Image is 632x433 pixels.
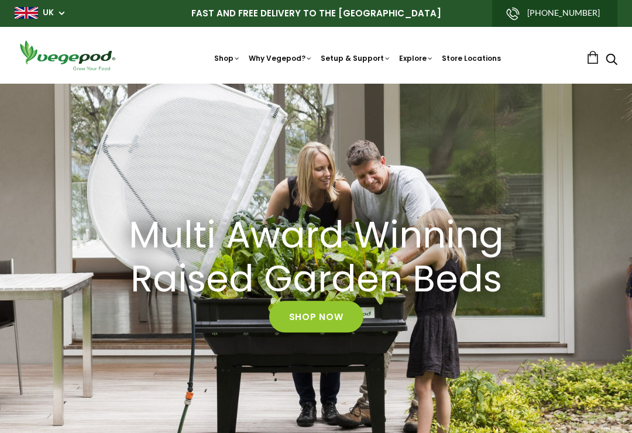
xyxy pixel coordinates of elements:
a: Explore [399,53,434,63]
img: Vegepod [15,39,120,72]
a: Shop [214,53,241,63]
a: Store Locations [442,53,501,63]
a: UK [43,7,54,19]
img: gb_large.png [15,7,38,19]
a: Multi Award Winning Raised Garden Beds [62,214,570,301]
a: Why Vegepod? [249,53,312,63]
a: Shop Now [269,301,363,333]
a: Search [606,54,617,67]
a: Setup & Support [321,53,391,63]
